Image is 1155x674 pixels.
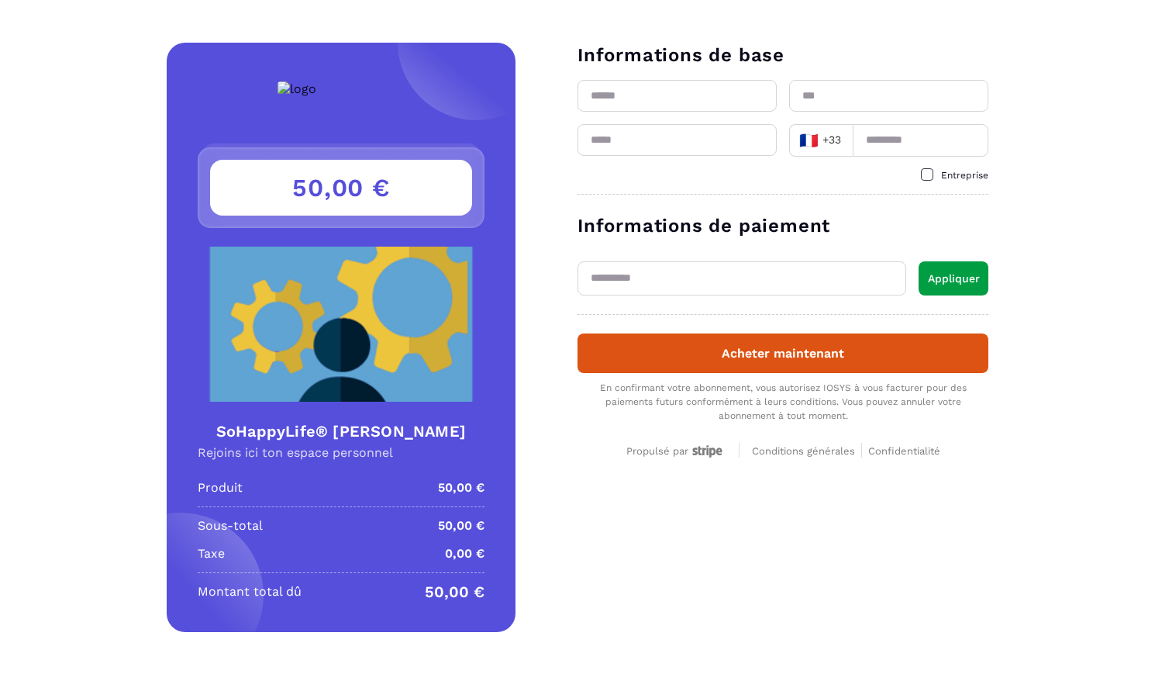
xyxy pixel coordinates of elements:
img: logo [278,81,316,96]
span: Confidentialité [868,445,940,457]
p: 50,00 € [438,517,484,535]
button: Acheter maintenant [577,334,988,373]
h3: Informations de paiement [577,213,988,238]
span: +33 [799,130,843,151]
img: Product Image [198,247,484,402]
div: En confirmant votre abonnement, vous autorisez IOSYS à vous facturer pour des paiements futurs co... [577,381,988,423]
h3: 50,00 € [210,160,472,216]
p: 0,00 € [445,544,484,563]
p: Rejoins ici ton espace personnel [198,445,484,460]
a: Confidentialité [868,443,940,458]
button: Appliquer [919,261,988,296]
h4: SoHappyLife® [PERSON_NAME] [198,420,484,442]
p: Produit [198,479,243,497]
a: Propulsé par [626,443,726,458]
input: Search for option [846,129,848,152]
p: 50,00 € [425,582,484,601]
h3: Informations de base [577,43,988,67]
a: Conditions générales [752,443,862,458]
span: 🇫🇷 [799,130,819,151]
div: Search for option [789,124,853,157]
span: Entreprise [941,170,988,181]
div: Propulsé par [626,445,726,458]
p: 50,00 € [438,479,484,497]
span: Conditions générales [752,445,855,457]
